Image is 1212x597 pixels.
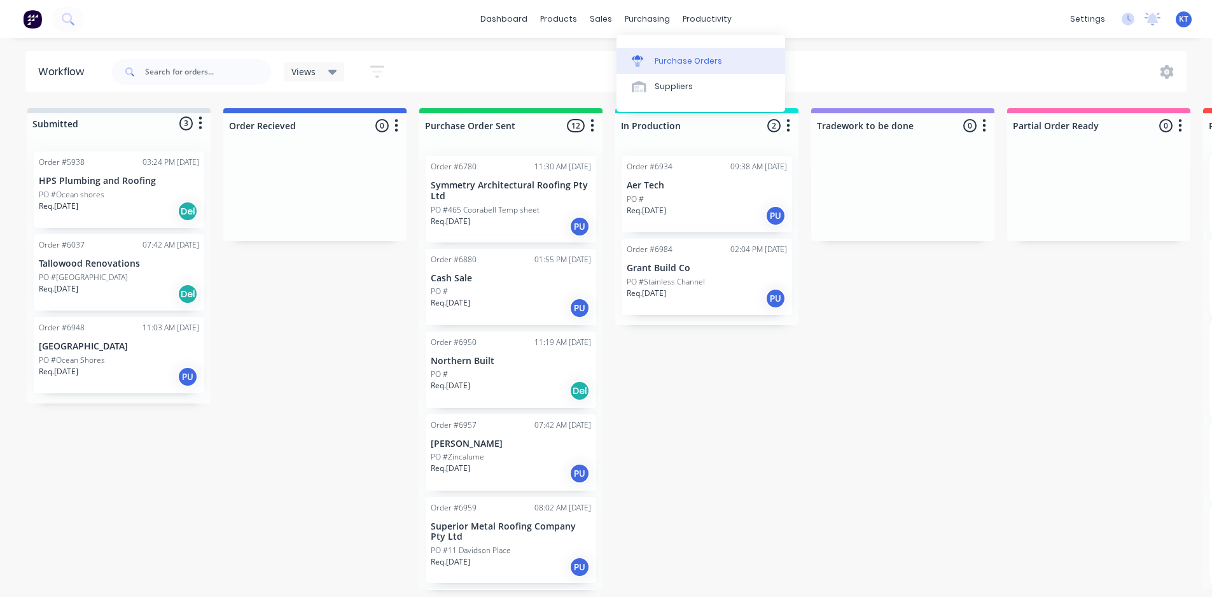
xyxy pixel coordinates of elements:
div: Suppliers [655,81,693,92]
div: purchasing [618,10,676,29]
div: Order #6984 [627,244,672,255]
p: Req. [DATE] [431,463,470,474]
p: Northern Built [431,356,591,367]
p: PO #Ocean shores [39,189,104,200]
div: 08:02 AM [DATE] [534,502,591,514]
div: Workflow [38,64,90,80]
p: PO #Zincalume [431,451,484,463]
p: Grant Build Co [627,263,787,274]
div: Order #695707:42 AM [DATE][PERSON_NAME]PO #ZincalumeReq.[DATE]PU [426,414,596,491]
p: PO #Stainless Channel [627,276,705,288]
div: Order #593803:24 PM [DATE]HPS Plumbing and RoofingPO #Ocean shoresReq.[DATE]Del [34,151,204,228]
div: Order #6948 [39,322,85,334]
div: 09:38 AM [DATE] [730,161,787,172]
div: Order #603707:42 AM [DATE]Tallowood RenovationsPO #[GEOGRAPHIC_DATA]Req.[DATE]Del [34,234,204,311]
div: PU [569,298,590,318]
div: Order #678011:30 AM [DATE]Symmetry Architectural Roofing Pty LtdPO #465 Coorabell Temp sheetReq.[... [426,156,596,242]
span: KT [1179,13,1188,25]
img: Factory [23,10,42,29]
div: Order #6037 [39,239,85,251]
div: products [534,10,583,29]
div: Purchase Orders [655,55,722,67]
div: 11:19 AM [DATE] [534,337,591,348]
div: 02:04 PM [DATE] [730,244,787,255]
p: Req. [DATE] [39,283,78,295]
div: Del [178,201,198,221]
p: [GEOGRAPHIC_DATA] [39,341,199,352]
div: Order #6880 [431,254,477,265]
p: PO # [431,369,448,380]
div: PU [765,288,786,309]
p: Aer Tech [627,180,787,191]
p: Superior Metal Roofing Company Pty Ltd [431,521,591,543]
p: PO #11 Davidson Place [431,545,511,556]
div: sales [583,10,618,29]
div: Order #6934 [627,161,672,172]
div: 03:24 PM [DATE] [143,157,199,168]
p: Req. [DATE] [627,205,666,216]
div: 11:03 AM [DATE] [143,322,199,334]
div: PU [765,206,786,226]
div: Order #695908:02 AM [DATE]Superior Metal Roofing Company Pty LtdPO #11 Davidson PlaceReq.[DATE]PU [426,497,596,584]
div: Order #688001:55 PM [DATE]Cash SalePO #Req.[DATE]PU [426,249,596,325]
p: Req. [DATE] [627,288,666,299]
div: 01:55 PM [DATE] [534,254,591,265]
div: Order #693409:38 AM [DATE]Aer TechPO #Req.[DATE]PU [622,156,792,232]
p: Req. [DATE] [39,366,78,377]
p: PO #Ocean Shores [39,355,105,366]
a: dashboard [474,10,534,29]
div: 11:30 AM [DATE] [534,161,591,172]
p: HPS Plumbing and Roofing [39,176,199,186]
div: Order #695011:19 AM [DATE]Northern BuiltPO #Req.[DATE]Del [426,332,596,408]
div: Order #6950 [431,337,477,348]
p: PO #[GEOGRAPHIC_DATA] [39,272,128,283]
p: Symmetry Architectural Roofing Pty Ltd [431,180,591,202]
p: Req. [DATE] [431,297,470,309]
p: Cash Sale [431,273,591,284]
p: [PERSON_NAME] [431,439,591,449]
p: Tallowood Renovations [39,258,199,269]
div: settings [1064,10,1111,29]
div: productivity [676,10,738,29]
div: PU [569,216,590,237]
div: PU [569,463,590,484]
p: Req. [DATE] [39,200,78,212]
div: Order #698402:04 PM [DATE]Grant Build CoPO #Stainless ChannelReq.[DATE]PU [622,239,792,315]
p: PO # [627,193,644,205]
a: Suppliers [616,74,785,99]
p: Req. [DATE] [431,216,470,227]
div: 07:42 AM [DATE] [534,419,591,431]
div: PU [569,557,590,577]
input: Search for orders... [145,59,271,85]
div: Del [569,381,590,401]
div: Order #6959 [431,502,477,514]
div: Order #6957 [431,419,477,431]
div: Order #694811:03 AM [DATE][GEOGRAPHIC_DATA]PO #Ocean ShoresReq.[DATE]PU [34,317,204,393]
div: PU [178,367,198,387]
div: 07:42 AM [DATE] [143,239,199,251]
div: Order #6780 [431,161,477,172]
a: Purchase Orders [616,48,785,73]
p: Req. [DATE] [431,556,470,568]
div: Order #5938 [39,157,85,168]
p: Req. [DATE] [431,380,470,391]
span: Views [291,65,316,78]
p: PO # [431,286,448,297]
div: Del [178,284,198,304]
p: PO #465 Coorabell Temp sheet [431,204,540,216]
